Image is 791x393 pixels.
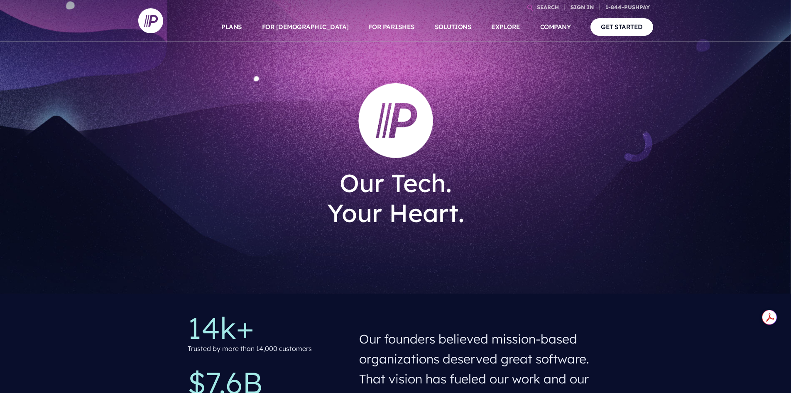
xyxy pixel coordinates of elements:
[369,12,415,42] a: FOR PARISHES
[491,12,520,42] a: EXPLORE
[274,161,518,235] h1: Our Tech. Your Heart.
[435,12,472,42] a: SOLUTIONS
[540,12,571,42] a: COMPANY
[262,12,349,42] a: FOR [DEMOGRAPHIC_DATA]
[221,12,242,42] a: PLANS
[188,343,312,355] p: Trusted by more than 14,000 customers
[590,18,653,35] a: GET STARTED
[188,313,346,343] p: 14k+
